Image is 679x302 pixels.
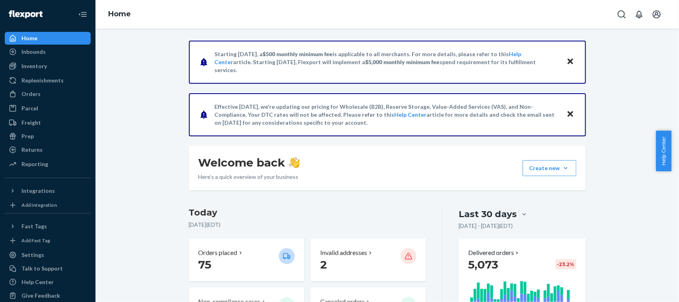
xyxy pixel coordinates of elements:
[5,200,91,210] a: Add Integration
[21,119,41,127] div: Freight
[189,221,426,229] p: [DATE] ( EDT )
[5,88,91,100] a: Orders
[5,45,91,58] a: Inbounds
[468,248,520,257] button: Delivered orders
[565,109,576,120] button: Close
[656,131,671,171] button: Help Center
[523,160,576,176] button: Create new
[395,111,427,118] a: Help Center
[21,202,57,208] div: Add Integration
[21,222,47,230] div: Fast Tags
[5,130,91,143] a: Prep
[9,10,43,18] img: Flexport logo
[459,222,513,230] p: [DATE] - [DATE] ( EDT )
[21,265,63,273] div: Talk to Support
[649,6,665,22] button: Open account menu
[320,258,327,271] span: 2
[189,239,304,281] button: Orders placed 75
[21,62,47,70] div: Inventory
[75,6,91,22] button: Close Navigation
[21,292,60,300] div: Give Feedback
[198,258,212,271] span: 75
[459,208,517,220] div: Last 30 days
[311,239,426,281] button: Invalid addresses 2
[21,34,37,42] div: Home
[21,278,54,286] div: Help Center
[5,236,91,245] a: Add Fast Tag
[189,206,426,219] h3: Today
[102,3,137,26] ol: breadcrumbs
[198,155,300,170] h1: Welcome back
[21,76,64,84] div: Replenishments
[21,251,44,259] div: Settings
[468,258,498,271] span: 5,073
[198,173,300,181] p: Here’s a quick overview of your business
[21,90,41,98] div: Orders
[21,237,50,244] div: Add Fast Tag
[21,187,55,195] div: Integrations
[215,50,559,74] p: Starting [DATE], a is applicable to all merchants. For more details, please refer to this article...
[5,60,91,73] a: Inventory
[5,74,91,87] a: Replenishments
[5,276,91,288] a: Help Center
[556,259,576,269] div: -23.2 %
[320,248,367,257] p: Invalid addresses
[5,32,91,45] a: Home
[565,56,576,68] button: Close
[263,51,333,57] span: $500 monthly minimum fee
[21,48,46,56] div: Inbounds
[289,157,300,168] img: hand-wave emoji
[5,289,91,302] button: Give Feedback
[5,143,91,156] a: Returns
[5,220,91,233] button: Fast Tags
[631,6,647,22] button: Open notifications
[5,262,91,275] a: Talk to Support
[366,59,440,65] span: $5,000 monthly minimum fee
[198,248,237,257] p: Orders placed
[108,10,131,18] a: Home
[5,184,91,197] button: Integrations
[21,132,34,140] div: Prep
[5,102,91,115] a: Parcel
[21,104,38,112] div: Parcel
[614,6,630,22] button: Open Search Box
[215,103,559,127] p: Effective [DATE], we're updating our pricing for Wholesale (B2B), Reserve Storage, Value-Added Se...
[21,160,48,168] div: Reporting
[5,249,91,261] a: Settings
[5,158,91,171] a: Reporting
[21,146,43,154] div: Returns
[5,116,91,129] a: Freight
